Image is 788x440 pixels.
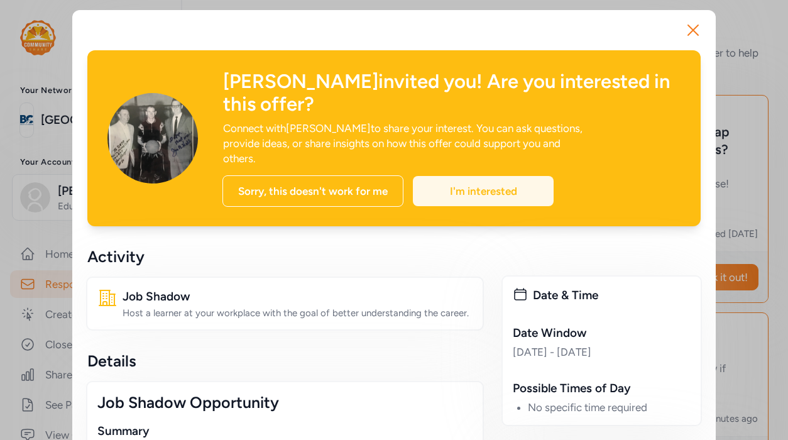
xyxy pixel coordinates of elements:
div: Activity [87,246,483,267]
div: Details [87,351,483,371]
div: Connect with [PERSON_NAME] to share your interest. You can ask questions, provide ideas, or share... [223,121,585,166]
div: Sorry, this doesn't work for me [222,175,403,207]
div: Possible Times of Day [513,380,691,397]
li: No specific time required [528,400,691,415]
div: Job Shadow Opportunity [97,392,473,412]
div: [DATE] - [DATE] [513,344,691,360]
div: Summary [97,422,473,440]
div: Job Shadow [123,288,473,305]
img: Avatar [107,93,198,184]
div: Date & Time [533,287,691,304]
div: Host a learner at your workplace with the goal of better understanding the career. [123,307,473,319]
div: I'm interested [413,176,554,206]
div: Date Window [513,324,691,342]
div: [PERSON_NAME] invited you! Are you interested in this offer? [223,70,681,116]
